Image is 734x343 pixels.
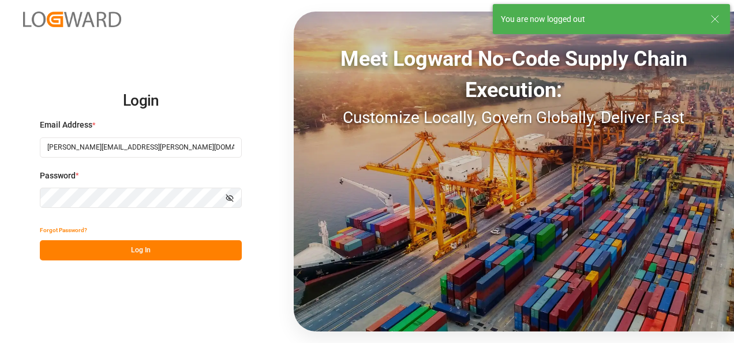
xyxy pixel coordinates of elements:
[23,12,121,27] img: Logward_new_orange.png
[40,83,242,120] h2: Login
[294,106,734,130] div: Customize Locally, Govern Globally, Deliver Fast
[40,240,242,260] button: Log In
[294,43,734,106] div: Meet Logward No-Code Supply Chain Execution:
[40,170,76,182] span: Password
[40,137,242,158] input: Enter your email
[501,13,699,25] div: You are now logged out
[40,119,92,131] span: Email Address
[40,220,87,240] button: Forgot Password?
